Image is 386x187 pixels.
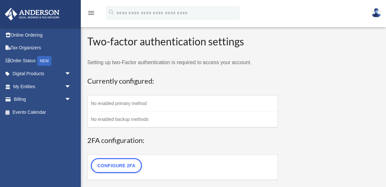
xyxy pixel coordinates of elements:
[87,76,278,86] h3: Currently configured:
[5,106,81,119] a: Events Calendar
[371,8,381,18] img: User Pic
[88,111,278,127] td: No enabled backup methods
[65,67,78,81] span: arrow_drop_down
[87,34,278,49] h2: Two-factor authentication settings
[5,67,81,80] a: Digital Productsarrow_drop_down
[5,54,81,67] a: Order StatusNEW
[5,93,81,106] a: Billingarrow_drop_down
[91,158,142,173] a: Configure 2FA
[65,80,78,93] span: arrow_drop_down
[108,9,115,16] i: search
[5,41,81,54] a: Tax Organizers
[87,11,95,17] a: menu
[5,29,81,41] a: Online Ordering
[87,58,278,67] p: Setting up two-Factor authentication is required to access your account.
[5,80,81,93] a: My Entitiesarrow_drop_down
[88,95,278,111] td: No enabled primary method
[87,135,278,146] h3: 2FA configuration:
[65,93,78,106] span: arrow_drop_down
[87,9,95,17] i: menu
[3,8,61,20] img: Anderson Advisors Platinum Portal
[37,56,51,66] div: NEW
